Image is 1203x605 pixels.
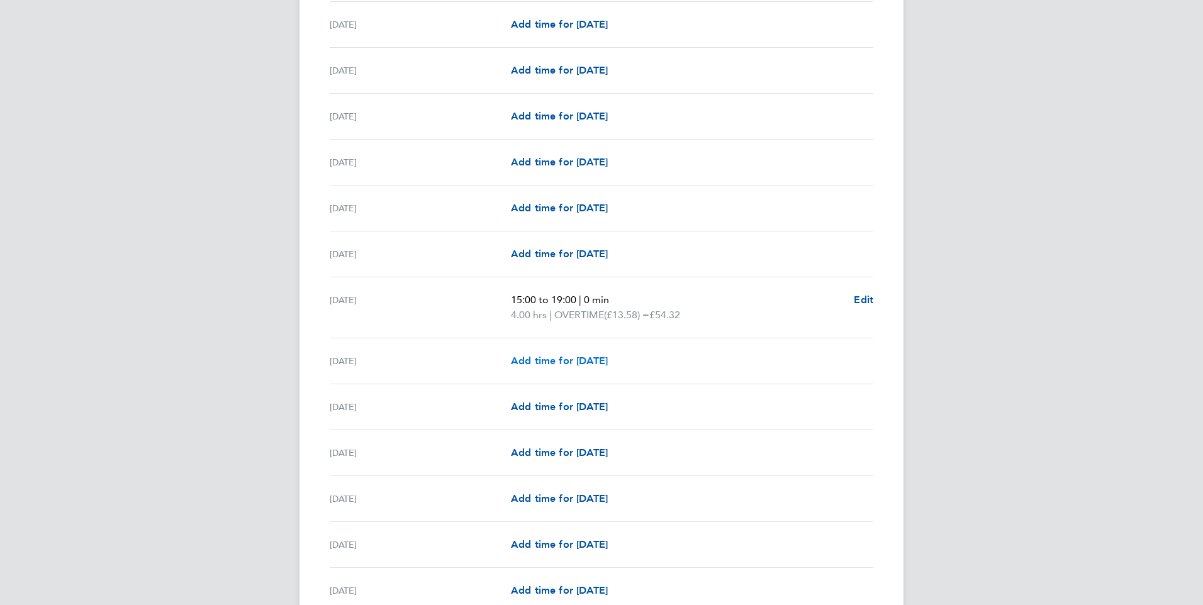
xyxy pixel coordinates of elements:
a: Edit [854,292,873,308]
span: Add time for [DATE] [511,110,608,122]
div: [DATE] [330,201,511,216]
span: Add time for [DATE] [511,447,608,458]
div: [DATE] [330,583,511,598]
span: | [549,309,552,321]
a: Add time for [DATE] [511,491,608,506]
span: Add time for [DATE] [511,248,608,260]
span: Add time for [DATE] [511,64,608,76]
span: Add time for [DATE] [511,156,608,168]
a: Add time for [DATE] [511,537,608,552]
span: | [579,294,581,306]
span: Add time for [DATE] [511,202,608,214]
div: [DATE] [330,247,511,262]
div: [DATE] [330,353,511,369]
a: Add time for [DATE] [511,17,608,32]
span: OVERTIME [554,308,604,323]
div: [DATE] [330,399,511,414]
a: Add time for [DATE] [511,109,608,124]
span: 0 min [584,294,609,306]
a: Add time for [DATE] [511,201,608,216]
a: Add time for [DATE] [511,583,608,598]
span: Add time for [DATE] [511,538,608,550]
span: Add time for [DATE] [511,401,608,413]
div: [DATE] [330,292,511,323]
span: Add time for [DATE] [511,492,608,504]
a: Add time for [DATE] [511,247,608,262]
span: 4.00 hrs [511,309,547,321]
div: [DATE] [330,491,511,506]
span: Add time for [DATE] [511,584,608,596]
a: Add time for [DATE] [511,63,608,78]
a: Add time for [DATE] [511,155,608,170]
div: [DATE] [330,109,511,124]
div: [DATE] [330,155,511,170]
div: [DATE] [330,63,511,78]
a: Add time for [DATE] [511,445,608,460]
span: 15:00 to 19:00 [511,294,576,306]
span: £54.32 [649,309,680,321]
div: [DATE] [330,17,511,32]
div: [DATE] [330,537,511,552]
span: Edit [854,294,873,306]
a: Add time for [DATE] [511,353,608,369]
a: Add time for [DATE] [511,399,608,414]
div: [DATE] [330,445,511,460]
span: Add time for [DATE] [511,355,608,367]
span: Add time for [DATE] [511,18,608,30]
span: (£13.58) = [604,309,649,321]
